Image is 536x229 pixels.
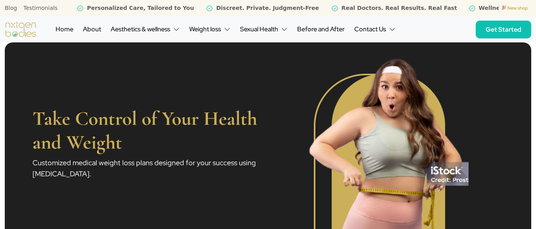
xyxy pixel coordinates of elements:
[499,3,531,13] img: icon
[494,4,507,12] a: Blog
[351,23,399,36] button: Contact Us
[52,23,77,36] a: Home
[33,157,263,179] p: Customized medical weight loss plans designed for your success using [MEDICAL_DATA].
[5,21,37,37] img: logo
[237,23,291,36] button: Sexual Health
[33,107,263,154] h1: Take Control of Your Health and Weight
[108,23,183,36] button: Aesthetics & wellness
[80,23,104,36] a: About
[476,21,531,38] a: Get Started
[294,23,348,36] a: Before and After
[186,23,234,36] button: Weight loss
